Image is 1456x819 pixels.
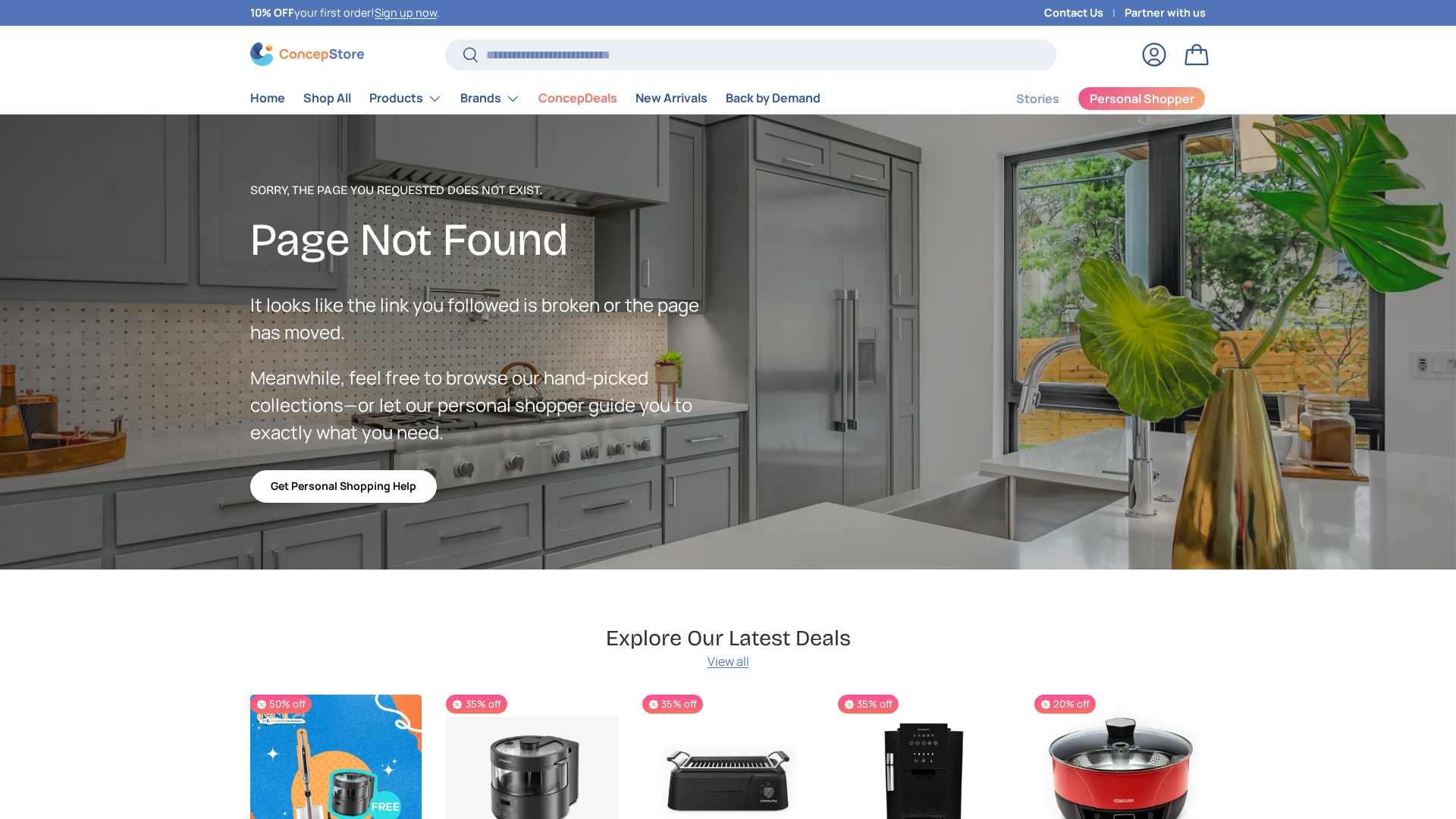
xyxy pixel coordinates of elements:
a: Brands [460,83,520,114]
span: 35% off [446,695,507,714]
a: Get Personal Shopping Help [250,470,437,503]
a: Stories [1016,84,1059,114]
nav: Secondary [980,83,1206,114]
p: Sorry, the page you requested does not exist. [250,181,728,199]
img: ConcepStore [250,42,364,66]
a: Home [250,83,285,113]
span: Personal Shopper [1090,93,1194,105]
a: Shop All [303,83,351,113]
a: ConcepDeals [538,83,617,113]
h2: Page Not Found [250,212,728,268]
a: Contact Us [1044,5,1125,21]
span: 35% off [642,695,703,714]
p: Meanwhile, feel free to browse our hand-picked collections—or let our personal shopper guide you ... [250,364,728,446]
p: It looks like the link you followed is broken or the page has moved. [250,291,728,346]
nav: Primary [250,83,821,114]
summary: Products [360,83,451,114]
a: Partner with us [1125,5,1206,21]
a: New Arrivals [635,83,708,113]
summary: Brands [451,83,529,114]
span: 20% off [1034,695,1096,714]
span: 35% off [838,695,899,714]
a: Products [369,83,442,114]
a: Personal Shopper [1078,86,1206,111]
a: View all [708,652,749,670]
a: Back by Demand [726,83,821,113]
p: your first order! . [250,5,440,21]
strong: 10% OFF [250,5,294,20]
span: 50% off [250,695,312,714]
h2: Explore Our Latest Deals [606,624,851,652]
a: Sign up now [375,5,437,20]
